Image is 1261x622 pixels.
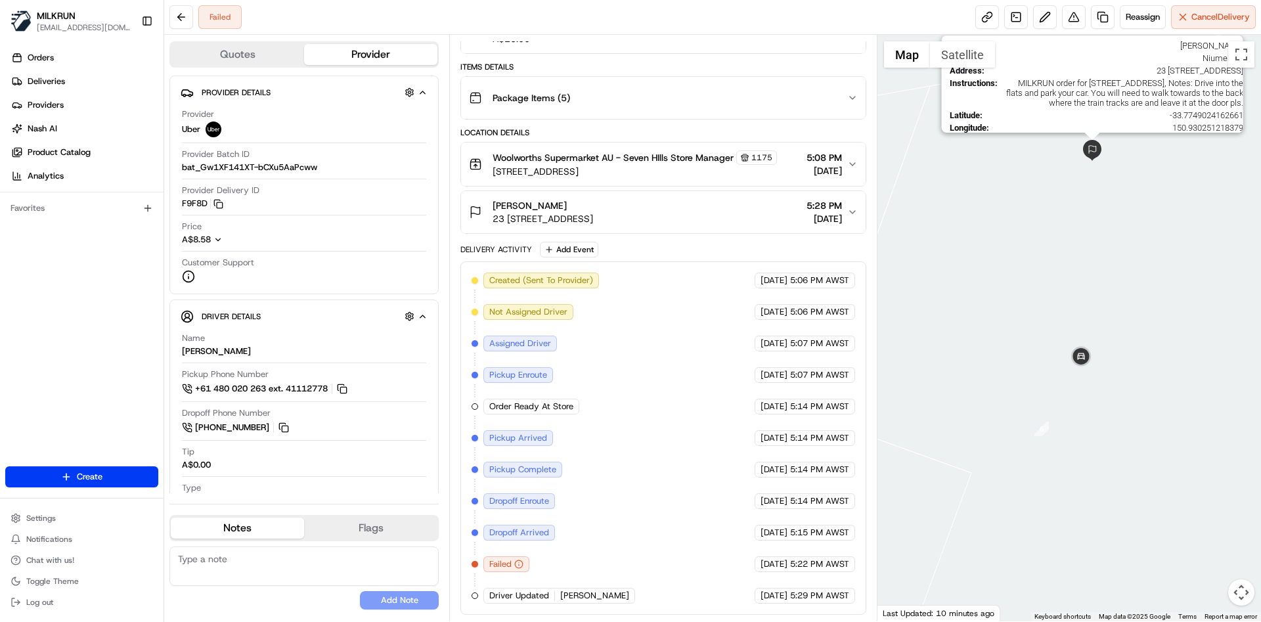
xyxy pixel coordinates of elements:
span: First Name : [949,41,993,51]
button: MILKRUNMILKRUN[EMAIL_ADDRESS][DOMAIN_NAME] [5,5,136,37]
a: Analytics [5,166,164,187]
a: Terms [1178,613,1197,620]
div: Delivery Activity [460,244,532,255]
span: Package Items ( 5 ) [493,91,570,104]
button: Reassign [1120,5,1166,29]
button: Quotes [171,44,304,65]
span: Assigned Driver [489,338,551,349]
span: [DATE] [761,527,787,539]
a: Deliveries [5,71,164,92]
span: Created (Sent To Provider) [489,275,593,286]
button: Create [5,466,158,487]
button: Log out [5,593,158,611]
span: [PHONE_NUMBER] [195,422,269,433]
span: Tip [182,446,194,458]
button: Map camera controls [1228,579,1254,606]
div: Last Updated: 10 minutes ago [877,605,1000,621]
span: [DATE] [761,369,787,381]
span: 5:28 PM [807,199,842,212]
a: Report a map error [1205,613,1257,620]
span: Pickup Arrived [489,432,547,444]
span: Cancel Delivery [1191,11,1250,23]
span: Log out [26,597,53,608]
span: +61 480 020 263 ext. 41112778 [195,383,328,395]
span: MILKRUN order for [STREET_ADDRESS], Notes: Drive into the flats and park your car. You will need ... [1002,78,1243,108]
span: 5:14 PM AWST [790,432,849,444]
button: CancelDelivery [1171,5,1256,29]
span: Create [77,471,102,483]
span: 5:29 PM AWST [790,590,849,602]
span: [DATE] [761,432,787,444]
span: Not Assigned Driver [489,306,567,318]
span: Pickup Phone Number [182,368,269,380]
a: Providers [5,95,164,116]
div: [PERSON_NAME] [182,345,251,357]
span: Failed [489,558,512,570]
span: 150.930251218379 [994,123,1243,133]
span: 23 [STREET_ADDRESS] [989,66,1243,76]
button: Provider [304,44,437,65]
button: Keyboard shortcuts [1034,612,1091,621]
a: [PHONE_NUMBER] [182,420,291,435]
img: Google [881,604,924,621]
span: Notifications [26,534,72,544]
span: Provider [182,108,214,120]
button: A$8.58 [182,234,298,246]
button: [PERSON_NAME]23 [STREET_ADDRESS]5:28 PM[DATE] [461,191,865,233]
span: [PERSON_NAME] [493,199,567,212]
span: 1175 [751,152,772,163]
button: Settings [5,509,158,527]
span: Chat with us! [26,555,74,566]
button: [EMAIL_ADDRESS][DOMAIN_NAME] [37,22,131,33]
span: Pickup Complete [489,464,556,476]
span: Niumeitolu [998,53,1243,63]
span: Latitude : [949,110,982,120]
button: F9F8D [182,198,223,210]
span: Order Ready At Store [489,401,573,412]
button: Toggle fullscreen view [1228,41,1254,68]
span: Dropoff Enroute [489,495,549,507]
span: Driver Updated [489,590,549,602]
span: [DATE] [761,590,787,602]
a: Orders [5,47,164,68]
span: Type [182,482,201,494]
span: [DATE] [761,338,787,349]
img: uber-new-logo.jpeg [206,122,221,137]
span: Customer Support [182,257,254,269]
span: Pickup Enroute [489,369,547,381]
span: [DATE] [761,558,787,570]
span: 5:14 PM AWST [790,464,849,476]
button: Provider Details [181,81,428,103]
span: Provider Batch ID [182,148,250,160]
span: Map data ©2025 Google [1099,613,1170,620]
span: Driver Details [202,311,261,322]
span: Nash AI [28,123,57,135]
span: Reassign [1126,11,1160,23]
button: MILKRUN [37,9,76,22]
span: Analytics [28,170,64,182]
span: [DATE] [807,164,842,177]
div: Location Details [460,127,866,138]
span: 5:07 PM AWST [790,338,849,349]
span: Instructions : [949,78,997,108]
button: Chat with us! [5,551,158,569]
span: 5:08 PM [807,151,842,164]
div: 6 [1034,422,1049,436]
a: Nash AI [5,118,164,139]
button: Package Items (5) [461,77,865,119]
span: [DATE] [807,212,842,225]
span: [DATE] [761,401,787,412]
button: Show street map [884,41,930,68]
a: +61 480 020 263 ext. 41112778 [182,382,349,396]
span: Address : [949,66,984,76]
span: A$8.58 [182,234,211,245]
span: Provider Delivery ID [182,185,259,196]
span: -33.7749024162661 [987,110,1243,120]
span: 23 [STREET_ADDRESS] [493,212,593,225]
span: 5:06 PM AWST [790,275,849,286]
span: 5:07 PM AWST [790,369,849,381]
span: Providers [28,99,64,111]
button: Notifications [5,530,158,548]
